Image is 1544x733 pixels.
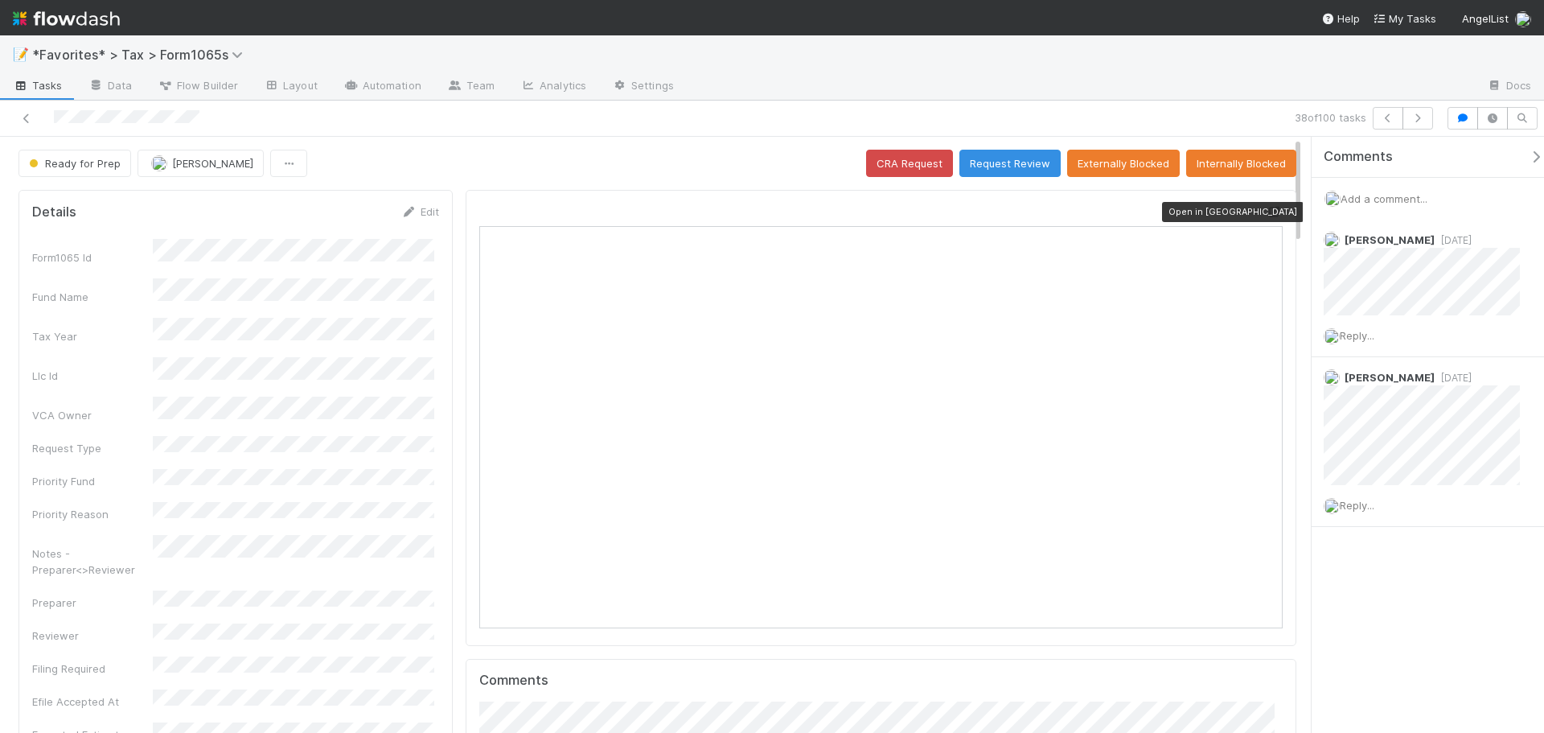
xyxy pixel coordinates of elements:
img: avatar_66854b90-094e-431f-b713-6ac88429a2b8.png [1324,369,1340,385]
span: Tasks [13,77,63,93]
div: Filing Required [32,661,153,677]
img: avatar_37569647-1c78-4889-accf-88c08d42a236.png [1324,191,1341,207]
span: Flow Builder [158,77,238,93]
span: Add a comment... [1341,192,1427,205]
div: Reviewer [32,628,153,644]
a: Analytics [507,74,599,100]
button: CRA Request [866,150,953,177]
div: Priority Fund [32,473,153,489]
span: 📝 [13,47,29,61]
div: Fund Name [32,289,153,305]
span: Comments [1324,149,1393,165]
div: VCA Owner [32,407,153,423]
span: My Tasks [1373,12,1436,25]
div: Tax Year [32,328,153,344]
img: avatar_37569647-1c78-4889-accf-88c08d42a236.png [1324,498,1340,514]
button: Ready for Prep [18,150,131,177]
a: Flow Builder [145,74,251,100]
div: Preparer [32,595,153,611]
div: Request Type [32,440,153,456]
div: Form1065 Id [32,249,153,266]
a: Team [434,74,507,100]
span: Reply... [1340,329,1374,342]
img: logo-inverted-e16ddd16eac7371096b0.svg [13,5,120,32]
a: Automation [331,74,434,100]
span: AngelList [1462,12,1509,25]
a: Data [76,74,145,100]
img: avatar_d45d11ee-0024-4901-936f-9df0a9cc3b4e.png [151,155,167,171]
span: [DATE] [1435,234,1472,246]
span: *Favorites* > Tax > Form1065s [32,47,251,63]
img: avatar_37569647-1c78-4889-accf-88c08d42a236.png [1515,11,1531,27]
span: Reply... [1340,499,1374,512]
span: [DATE] [1435,372,1472,384]
a: Settings [599,74,687,100]
div: Efile Accepted At [32,694,153,710]
div: Notes - Preparer<>Reviewer [32,546,153,578]
span: [PERSON_NAME] [1345,371,1435,384]
button: Request Review [959,150,1061,177]
a: Docs [1474,74,1544,100]
h5: Comments [479,673,1283,689]
span: [PERSON_NAME] [172,157,253,170]
button: Internally Blocked [1186,150,1296,177]
div: Help [1321,10,1360,27]
button: [PERSON_NAME] [138,150,264,177]
a: Edit [401,205,439,218]
a: My Tasks [1373,10,1436,27]
img: avatar_37569647-1c78-4889-accf-88c08d42a236.png [1324,328,1340,344]
span: [PERSON_NAME] [1345,233,1435,246]
img: avatar_66854b90-094e-431f-b713-6ac88429a2b8.png [1324,232,1340,248]
span: Ready for Prep [26,157,121,170]
h5: Details [32,204,76,220]
div: Priority Reason [32,506,153,522]
a: Layout [251,74,331,100]
button: Externally Blocked [1067,150,1180,177]
div: Llc Id [32,368,153,384]
span: 38 of 100 tasks [1295,109,1366,126]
